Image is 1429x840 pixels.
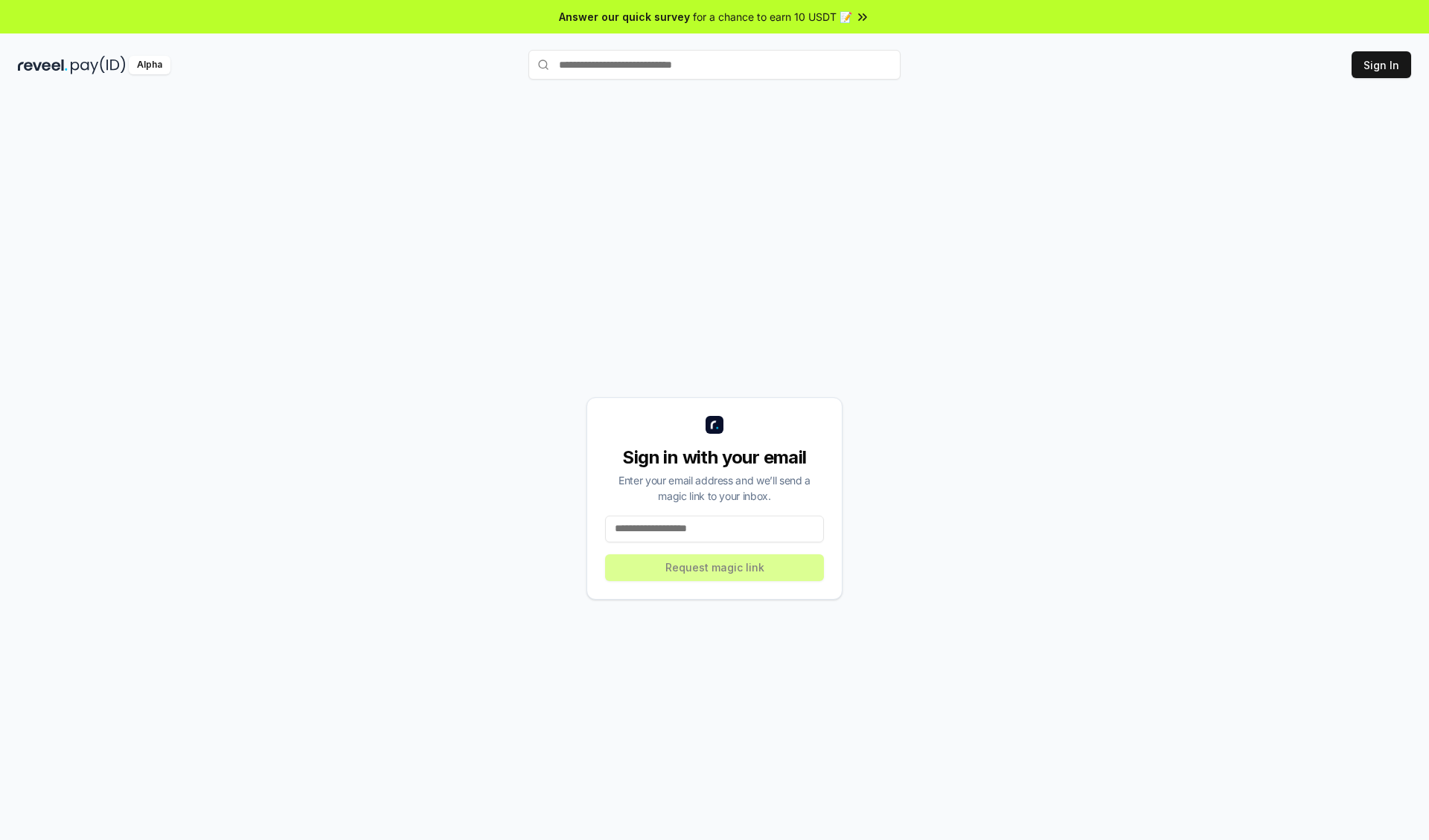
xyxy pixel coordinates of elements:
div: Alpha [129,56,170,74]
span: Answer our quick survey [559,9,690,25]
div: Sign in with your email [605,446,824,469]
img: pay_id [71,56,126,74]
div: Enter your email address and we’ll send a magic link to your inbox. [605,472,824,504]
span: for a chance to earn 10 USDT 📝 [693,9,852,25]
img: reveel_dark [18,56,68,74]
img: logo_small [706,416,723,434]
button: Sign In [1352,51,1411,78]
